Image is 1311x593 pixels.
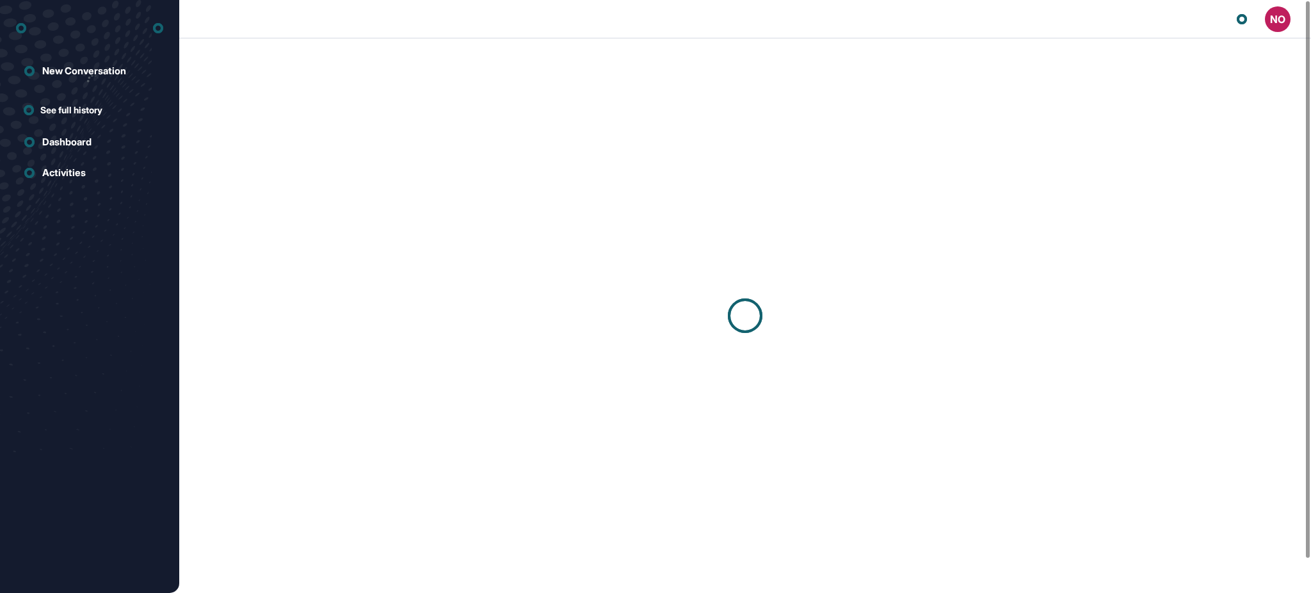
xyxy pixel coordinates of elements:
[16,58,163,84] a: New Conversation
[16,160,163,186] a: Activities
[40,103,102,117] span: See full history
[16,18,26,38] div: entrapeer-logo
[24,103,163,117] a: See full history
[42,136,92,148] div: Dashboard
[42,65,126,77] div: New Conversation
[42,167,86,179] div: Activities
[16,129,163,155] a: Dashboard
[1265,6,1291,32] button: NO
